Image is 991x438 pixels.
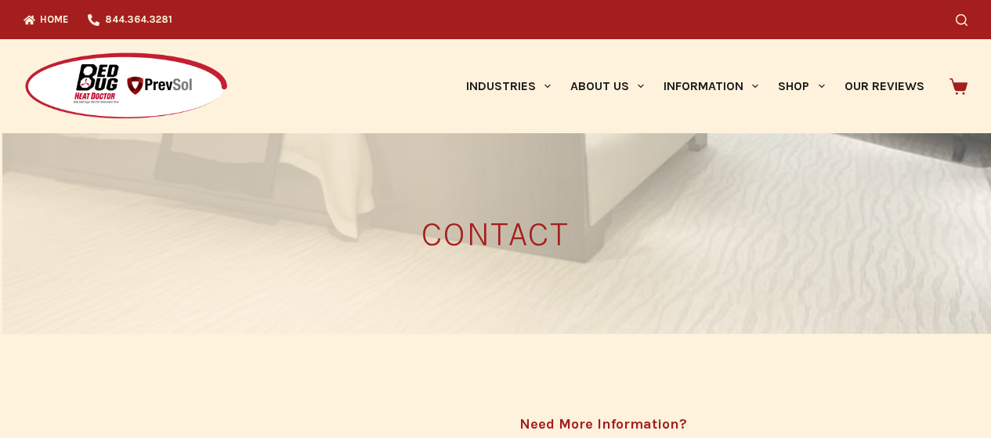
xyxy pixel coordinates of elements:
h4: Need More Information? [519,417,909,431]
a: Industries [456,39,560,133]
button: Search [956,14,967,26]
nav: Primary [456,39,934,133]
a: Shop [769,39,834,133]
a: About Us [560,39,653,133]
img: Prevsol/Bed Bug Heat Doctor [24,52,229,121]
a: Information [654,39,769,133]
a: Our Reviews [834,39,934,133]
h3: CONTACT [83,216,908,251]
